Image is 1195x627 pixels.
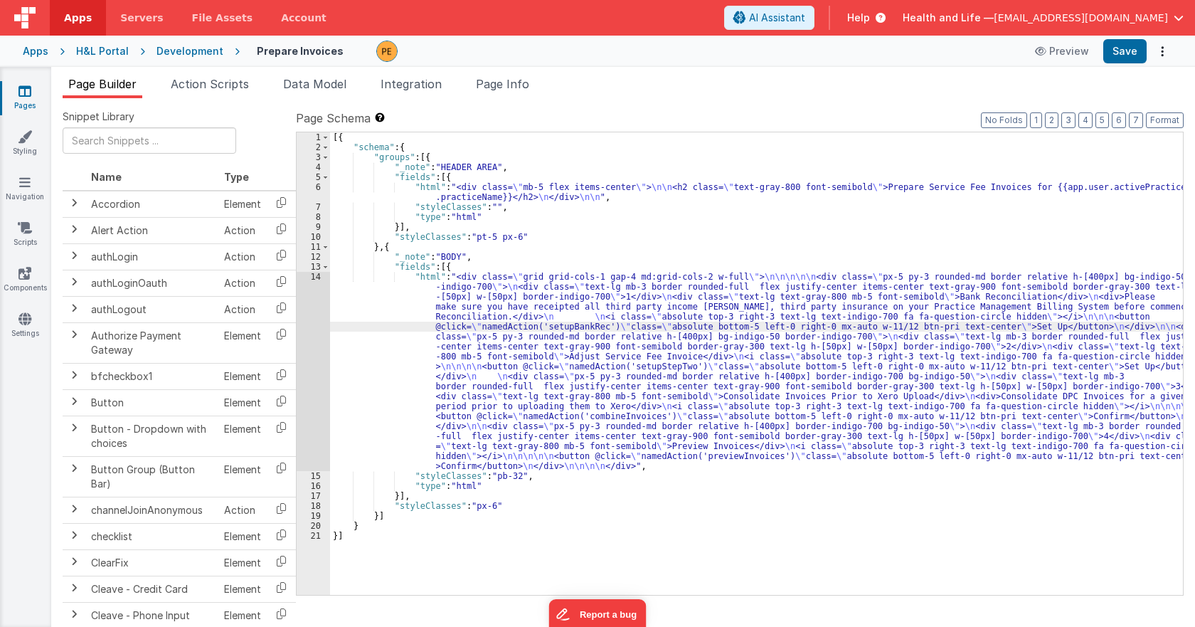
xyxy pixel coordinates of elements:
td: Element [218,389,267,416]
td: Cleave - Credit Card [85,576,218,602]
td: Action [218,270,267,296]
td: ClearFix [85,549,218,576]
td: Action [218,497,267,523]
h4: Prepare Invoices [257,46,344,56]
div: 11 [297,242,330,252]
div: Development [156,44,223,58]
span: Servers [120,11,163,25]
div: 13 [297,262,330,272]
span: Type [224,171,249,183]
span: Action Scripts [171,77,249,91]
div: 9 [297,222,330,232]
div: 21 [297,531,330,541]
div: 12 [297,252,330,262]
div: 16 [297,481,330,491]
button: Preview [1026,40,1098,63]
button: 1 [1030,112,1042,128]
span: Apps [64,11,92,25]
div: H&L Portal [76,44,129,58]
span: File Assets [192,11,253,25]
span: Page Builder [68,77,137,91]
div: 2 [297,142,330,152]
td: Element [218,416,267,456]
div: 5 [297,172,330,182]
span: Name [91,171,122,183]
span: Data Model [283,77,346,91]
button: 3 [1061,112,1075,128]
div: 18 [297,501,330,511]
td: channelJoinAnonymous [85,497,218,523]
button: Save [1103,39,1147,63]
td: Button [85,389,218,416]
img: 9824c9b2ced8ee662419f2f3ea18dbb0 [377,41,397,61]
span: Integration [381,77,442,91]
td: Alert Action [85,217,218,243]
span: [EMAIL_ADDRESS][DOMAIN_NAME] [994,11,1168,25]
div: 1 [297,132,330,142]
div: 14 [297,272,330,471]
div: 6 [297,182,330,202]
button: AI Assistant [724,6,814,30]
span: Snippet Library [63,110,134,124]
button: 4 [1078,112,1093,128]
div: 4 [297,162,330,172]
button: 7 [1129,112,1143,128]
button: Options [1152,41,1172,61]
td: Action [218,243,267,270]
span: AI Assistant [749,11,805,25]
div: 20 [297,521,330,531]
td: Element [218,363,267,389]
td: bfcheckbox1 [85,363,218,389]
div: 17 [297,491,330,501]
button: 5 [1095,112,1109,128]
td: Element [218,456,267,497]
div: 10 [297,232,330,242]
td: Element [218,322,267,363]
div: 7 [297,202,330,212]
button: 6 [1112,112,1126,128]
div: 15 [297,471,330,481]
td: Element [218,191,267,218]
input: Search Snippets ... [63,127,236,154]
td: authLogout [85,296,218,322]
div: Apps [23,44,48,58]
td: Button Group (Button Bar) [85,456,218,497]
td: authLoginOauth [85,270,218,296]
td: Authorize Payment Gateway [85,322,218,363]
button: Health and Life — [EMAIL_ADDRESS][DOMAIN_NAME] [903,11,1184,25]
span: Health and Life — [903,11,994,25]
td: authLogin [85,243,218,270]
td: Element [218,523,267,549]
td: Button - Dropdown with choices [85,416,218,456]
span: Page Schema [296,110,371,127]
td: Element [218,576,267,602]
td: checklist [85,523,218,549]
div: 8 [297,212,330,222]
td: Element [218,549,267,576]
div: 3 [297,152,330,162]
button: 2 [1045,112,1058,128]
td: Action [218,296,267,322]
td: Accordion [85,191,218,218]
td: Action [218,217,267,243]
span: Page Info [476,77,529,91]
button: No Folds [981,112,1027,128]
span: Help [847,11,870,25]
div: 19 [297,511,330,521]
button: Format [1146,112,1184,128]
